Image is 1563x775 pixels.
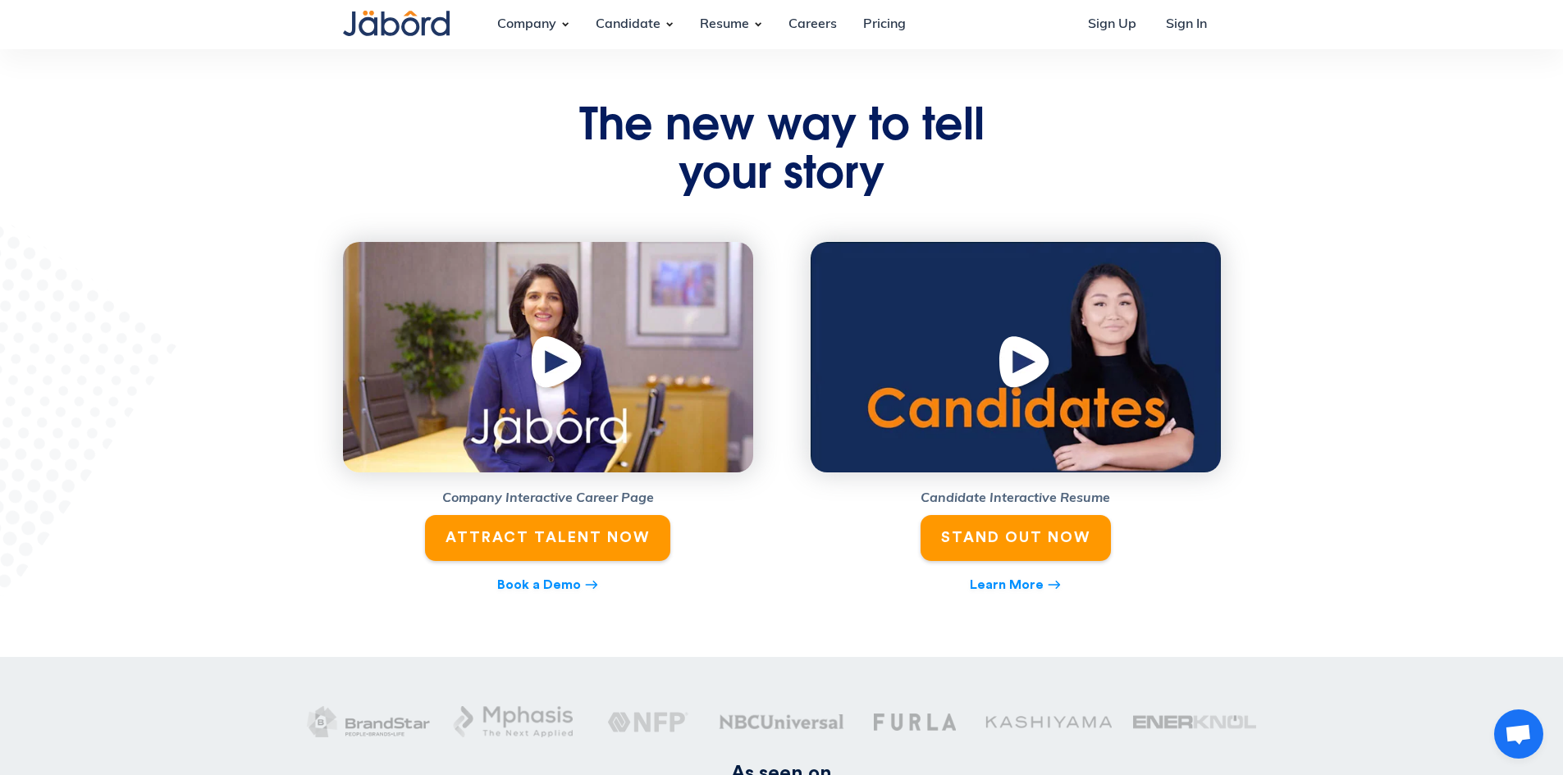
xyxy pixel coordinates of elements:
[425,515,670,560] a: ATTRACT TALENT NOW
[1075,2,1149,47] a: Sign Up
[1494,709,1543,759] a: Open chat
[583,2,674,47] div: Candidate
[451,706,578,737] img: Mphasis
[343,489,753,508] h5: Company Interactive Career Page
[343,11,450,36] img: Jabord
[970,575,1044,595] div: Learn More
[985,706,1112,737] img: kashiyama
[528,334,590,398] img: Play Button
[970,574,1062,596] a: Learn Moreeast
[687,2,762,47] div: Resume
[343,242,753,473] img: Company Career Page
[811,242,1221,473] img: Candidate Thumbnail
[921,515,1111,560] a: STAND OUT NOW
[607,712,689,732] img: NFP
[306,706,432,737] img: Brandstar
[995,334,1058,398] img: Play Button
[1153,2,1220,47] a: Sign In
[874,712,956,732] img: Furla
[484,2,569,47] div: Company
[811,242,1221,473] a: open lightbox
[850,2,919,47] a: Pricing
[343,242,753,473] a: open lightbox
[497,574,599,596] a: Book a Demoeast
[556,105,1008,203] h1: The new way to tell your story
[497,575,581,595] div: Book a Demo
[941,528,1090,547] div: STAND OUT NOW
[446,528,650,547] div: ATTRACT TALENT NOW
[1047,574,1062,596] div: east
[811,489,1221,508] h5: Candidate Interactive Resume
[1133,706,1256,737] img: Enerknol
[775,2,850,47] a: Careers
[584,574,599,596] div: east
[719,706,845,737] img: NBC Universal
